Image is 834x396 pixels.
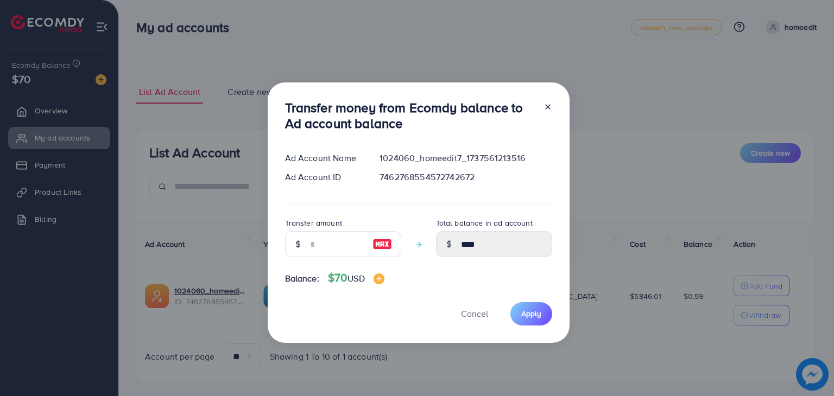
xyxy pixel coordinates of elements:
label: Transfer amount [285,218,342,228]
span: Cancel [461,308,488,320]
h3: Transfer money from Ecomdy balance to Ad account balance [285,100,535,131]
span: Apply [521,308,541,319]
div: Ad Account ID [276,171,371,183]
label: Total balance in ad account [436,218,533,228]
div: 1024060_homeedit7_1737561213516 [371,152,560,164]
img: image [374,273,384,284]
span: Balance: [285,272,319,285]
button: Cancel [447,302,502,325]
span: USD [347,272,364,284]
button: Apply [510,302,552,325]
img: image [372,238,392,251]
h4: $70 [328,271,384,285]
div: Ad Account Name [276,152,371,164]
div: 7462768554572742672 [371,171,560,183]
